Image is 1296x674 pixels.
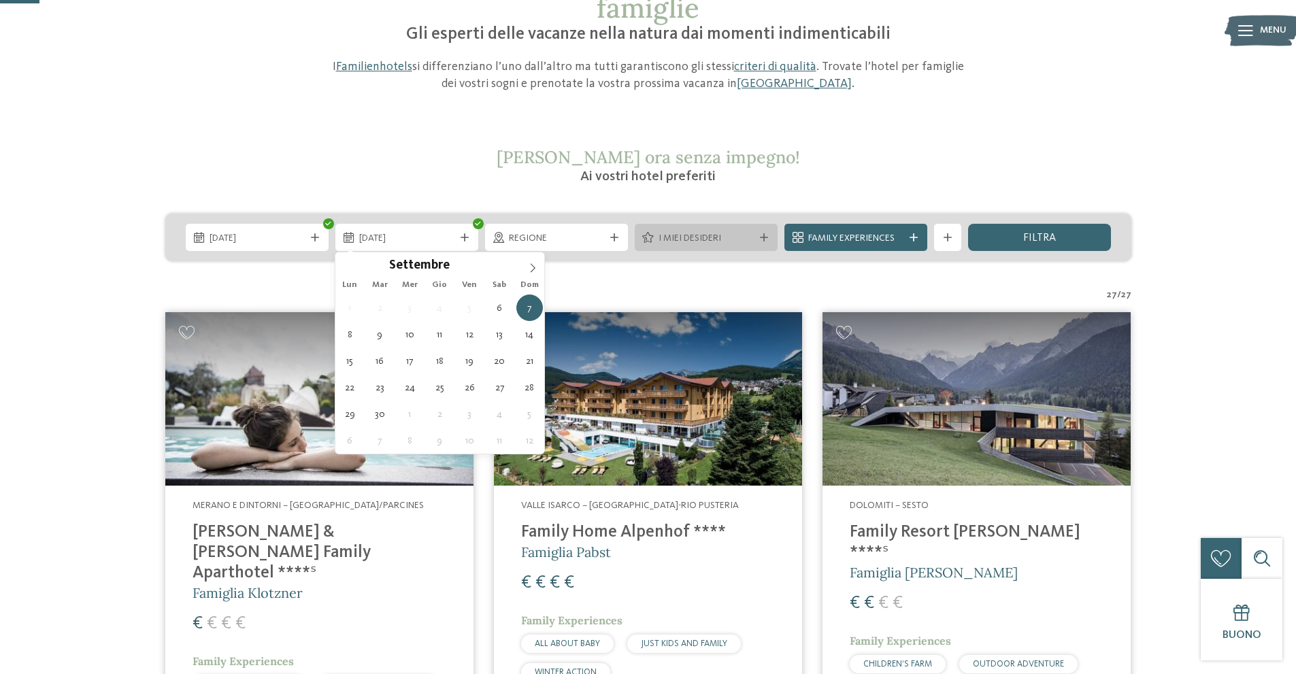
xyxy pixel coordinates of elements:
[367,321,393,348] span: Settembre 9, 2025
[365,281,395,290] span: Mar
[850,564,1018,581] span: Famiglia [PERSON_NAME]
[893,594,903,612] span: €
[808,232,903,246] span: Family Experiences
[497,146,800,168] span: [PERSON_NAME] ora senza impegno!
[580,170,716,184] span: Ai vostri hotel preferiti
[456,321,483,348] span: Settembre 12, 2025
[406,26,891,43] span: Gli esperti delle vacanze nella natura dai momenti indimenticabili
[521,522,775,543] h4: Family Home Alpenhof ****
[427,401,453,427] span: Ottobre 2, 2025
[427,374,453,401] span: Settembre 25, 2025
[425,281,454,290] span: Gio
[486,321,513,348] span: Settembre 13, 2025
[864,594,874,612] span: €
[516,374,543,401] span: Settembre 28, 2025
[850,634,951,647] span: Family Experiences
[193,522,446,584] h4: [PERSON_NAME] & [PERSON_NAME] Family Aparthotel ****ˢ
[397,374,423,401] span: Settembre 24, 2025
[1121,288,1131,302] span: 27
[1107,288,1117,302] span: 27
[1117,288,1121,302] span: /
[516,427,543,454] span: Ottobre 12, 2025
[516,294,543,321] span: Settembre 7, 2025
[367,427,393,454] span: Ottobre 7, 2025
[456,427,483,454] span: Ottobre 10, 2025
[337,427,363,454] span: Ottobre 6, 2025
[337,348,363,374] span: Settembre 15, 2025
[878,594,888,612] span: €
[514,281,544,290] span: Dom
[823,312,1131,486] img: Family Resort Rainer ****ˢ
[550,574,560,592] span: €
[367,401,393,427] span: Settembre 30, 2025
[484,281,514,290] span: Sab
[863,660,932,669] span: CHILDREN’S FARM
[659,232,754,246] span: I miei desideri
[367,348,393,374] span: Settembre 16, 2025
[564,574,574,592] span: €
[486,427,513,454] span: Ottobre 11, 2025
[1023,233,1056,243] span: filtra
[641,639,727,648] span: JUST KIDS AND FAMILY
[235,615,246,633] span: €
[454,281,484,290] span: Ven
[1223,630,1261,641] span: Buono
[397,401,423,427] span: Ottobre 1, 2025
[165,312,473,486] img: Cercate un hotel per famiglie? Qui troverete solo i migliori!
[193,501,424,510] span: Merano e dintorni – [GEOGRAPHIC_DATA]/Parcines
[427,294,453,321] span: Settembre 4, 2025
[516,401,543,427] span: Ottobre 5, 2025
[494,312,802,486] img: Family Home Alpenhof ****
[486,294,513,321] span: Settembre 6, 2025
[207,615,217,633] span: €
[367,294,393,321] span: Settembre 2, 2025
[734,61,816,73] a: criteri di qualità
[456,374,483,401] span: Settembre 26, 2025
[210,232,305,246] span: [DATE]
[521,613,622,627] span: Family Experiences
[397,321,423,348] span: Settembre 10, 2025
[486,401,513,427] span: Ottobre 4, 2025
[486,374,513,401] span: Settembre 27, 2025
[516,321,543,348] span: Settembre 14, 2025
[397,294,423,321] span: Settembre 3, 2025
[337,321,363,348] span: Settembre 8, 2025
[397,427,423,454] span: Ottobre 8, 2025
[193,584,303,601] span: Famiglia Klotzner
[395,281,425,290] span: Mer
[737,78,852,90] a: [GEOGRAPHIC_DATA]
[456,401,483,427] span: Ottobre 3, 2025
[521,501,739,510] span: Valle Isarco – [GEOGRAPHIC_DATA]-Rio Pusteria
[325,58,971,92] p: I si differenziano l’uno dall’altro ma tutti garantiscono gli stessi . Trovate l’hotel per famigl...
[456,348,483,374] span: Settembre 19, 2025
[389,260,450,273] span: Settembre
[427,427,453,454] span: Ottobre 9, 2025
[521,543,611,560] span: Famiglia Pabst
[486,348,513,374] span: Settembre 20, 2025
[516,348,543,374] span: Settembre 21, 2025
[456,294,483,321] span: Settembre 5, 2025
[850,594,860,612] span: €
[450,258,495,272] input: Year
[337,374,363,401] span: Settembre 22, 2025
[521,574,531,592] span: €
[367,374,393,401] span: Settembre 23, 2025
[337,294,363,321] span: Settembre 1, 2025
[359,232,454,246] span: [DATE]
[535,639,600,648] span: ALL ABOUT BABY
[973,660,1064,669] span: OUTDOOR ADVENTURE
[427,348,453,374] span: Settembre 18, 2025
[335,281,365,290] span: Lun
[850,501,929,510] span: Dolomiti – Sesto
[193,654,294,668] span: Family Experiences
[1201,579,1282,660] a: Buono
[221,615,231,633] span: €
[850,522,1103,563] h4: Family Resort [PERSON_NAME] ****ˢ
[336,61,412,73] a: Familienhotels
[337,401,363,427] span: Settembre 29, 2025
[193,615,203,633] span: €
[509,232,604,246] span: Regione
[427,321,453,348] span: Settembre 11, 2025
[535,574,546,592] span: €
[397,348,423,374] span: Settembre 17, 2025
